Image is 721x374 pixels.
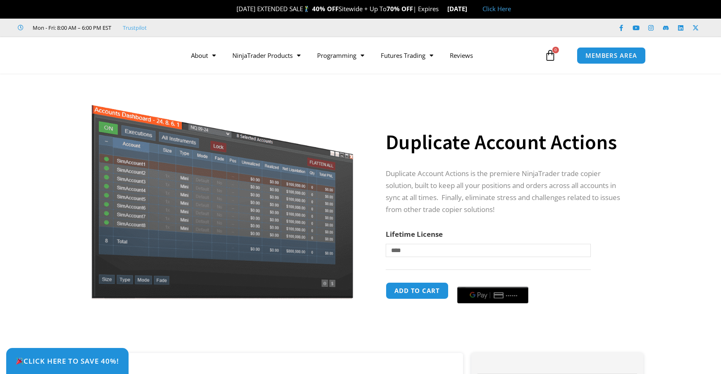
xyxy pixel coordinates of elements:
a: 0 [532,43,568,67]
span: Click Here to save 40%! [16,357,119,364]
a: Programming [309,46,372,65]
img: LogoAI | Affordable Indicators – NinjaTrader [64,40,153,70]
a: Click Here [482,5,511,13]
p: Duplicate Account Actions is the premiere NinjaTrader trade copier solution, built to keep all yo... [386,168,627,216]
button: Add to cart [386,282,449,299]
a: Futures Trading [372,46,442,65]
strong: 70% OFF [387,5,413,13]
a: Trustpilot [123,23,147,33]
strong: 40% OFF [312,5,339,13]
img: 🏭 [468,6,474,12]
span: MEMBERS AREA [585,52,637,59]
span: [DATE] EXTENDED SALE Sitewide + Up To | Expires [228,5,447,13]
text: •••••• [506,293,518,298]
span: Mon - Fri: 8:00 AM – 6:00 PM EST [31,23,111,33]
nav: Menu [183,46,542,65]
button: Buy with GPay [457,287,528,303]
a: MEMBERS AREA [577,47,646,64]
a: NinjaTrader Products [224,46,309,65]
a: Reviews [442,46,481,65]
label: Lifetime License [386,229,443,239]
h1: Duplicate Account Actions [386,128,627,157]
span: 0 [552,47,559,53]
img: Screenshot 2024-08-26 15414455555 [89,88,355,299]
img: 🎉 [230,6,236,12]
a: 🎉Click Here to save 40%! [6,348,129,374]
a: About [183,46,224,65]
iframe: Secure payment input frame [456,281,530,282]
img: 🎉 [16,357,23,364]
img: ⌛ [439,6,445,12]
strong: [DATE] [447,5,474,13]
img: 🏌️‍♂️ [303,6,310,12]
